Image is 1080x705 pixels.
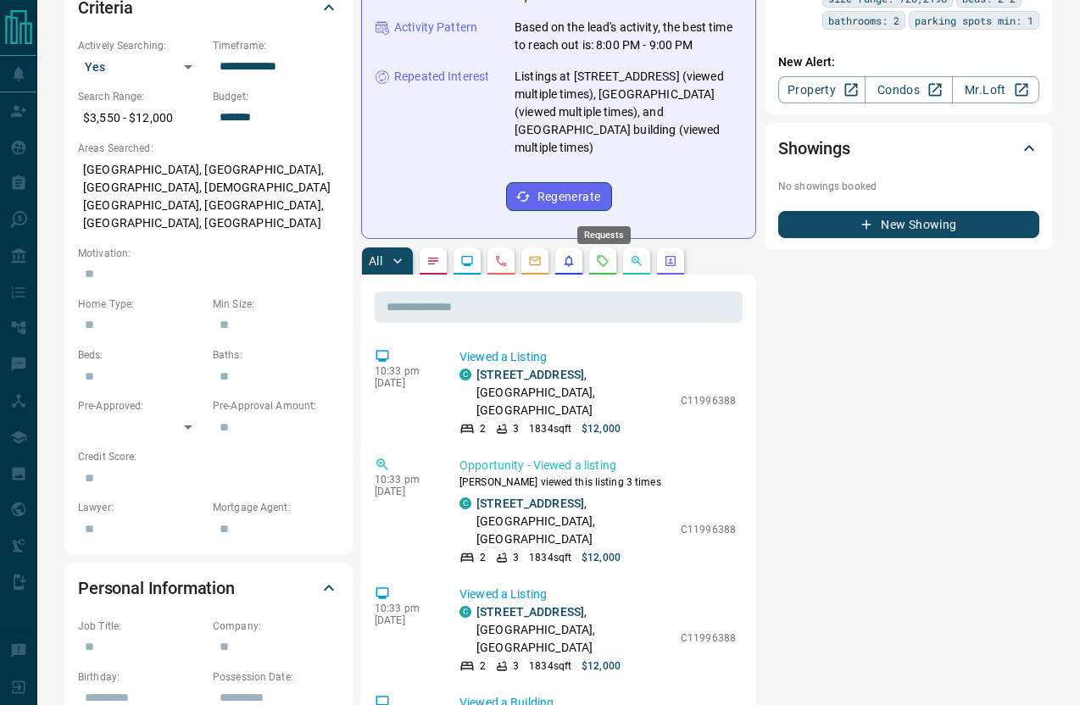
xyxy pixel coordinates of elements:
[562,254,576,268] svg: Listing Alerts
[459,586,736,603] p: Viewed a Listing
[529,421,571,436] p: 1834 sqft
[213,669,339,685] p: Possession Date:
[213,500,339,515] p: Mortgage Agent:
[78,500,204,515] p: Lawyer:
[529,658,571,674] p: 1834 sqft
[778,179,1039,194] p: No showings booked
[78,398,204,414] p: Pre-Approved:
[78,246,339,261] p: Motivation:
[476,497,584,510] a: [STREET_ADDRESS]
[213,398,339,414] p: Pre-Approval Amount:
[528,254,542,268] svg: Emails
[476,368,584,381] a: [STREET_ADDRESS]
[375,602,434,614] p: 10:33 pm
[213,297,339,312] p: Min Size:
[460,254,474,268] svg: Lead Browsing Activity
[480,658,486,674] p: 2
[778,76,866,103] a: Property
[664,254,677,268] svg: Agent Actions
[630,254,643,268] svg: Opportunities
[78,104,204,132] p: $3,550 - $12,000
[78,53,204,80] div: Yes
[78,297,204,312] p: Home Type:
[582,421,621,436] p: $12,000
[375,365,434,377] p: 10:33 pm
[375,377,434,389] p: [DATE]
[459,369,471,380] div: condos.ca
[828,12,899,29] span: bathrooms: 2
[494,254,508,268] svg: Calls
[778,135,850,162] h2: Showings
[78,619,204,634] p: Job Title:
[459,497,471,509] div: condos.ca
[369,255,382,267] p: All
[213,38,339,53] p: Timeframe:
[476,603,672,657] p: , [GEOGRAPHIC_DATA], [GEOGRAPHIC_DATA]
[596,254,610,268] svg: Requests
[426,254,440,268] svg: Notes
[778,128,1039,169] div: Showings
[78,38,204,53] p: Actively Searching:
[394,19,477,36] p: Activity Pattern
[582,658,621,674] p: $12,000
[778,211,1039,238] button: New Showing
[476,366,672,419] p: , [GEOGRAPHIC_DATA], [GEOGRAPHIC_DATA]
[681,630,736,646] p: C11996388
[213,347,339,363] p: Baths:
[78,669,204,685] p: Birthday:
[78,568,339,608] div: Personal Information
[375,614,434,626] p: [DATE]
[213,89,339,104] p: Budget:
[394,68,489,86] p: Repeated Interest
[78,575,235,602] h2: Personal Information
[582,550,621,565] p: $12,000
[915,12,1033,29] span: parking spots min: 1
[513,658,519,674] p: 3
[681,393,736,408] p: C11996388
[476,605,584,619] a: [STREET_ADDRESS]
[681,522,736,537] p: C11996388
[375,474,434,486] p: 10:33 pm
[459,606,471,618] div: condos.ca
[78,347,204,363] p: Beds:
[513,550,519,565] p: 3
[515,68,742,157] p: Listings at [STREET_ADDRESS] (viewed multiple times), [GEOGRAPHIC_DATA] (viewed multiple times), ...
[515,19,742,54] p: Based on the lead's activity, the best time to reach out is: 8:00 PM - 9:00 PM
[78,449,339,464] p: Credit Score:
[78,141,339,156] p: Areas Searched:
[459,348,736,366] p: Viewed a Listing
[480,550,486,565] p: 2
[506,182,612,211] button: Regenerate
[476,495,672,548] p: , [GEOGRAPHIC_DATA], [GEOGRAPHIC_DATA]
[78,89,204,104] p: Search Range:
[952,76,1039,103] a: Mr.Loft
[78,156,339,237] p: [GEOGRAPHIC_DATA], [GEOGRAPHIC_DATA], [GEOGRAPHIC_DATA], [DEMOGRAPHIC_DATA][GEOGRAPHIC_DATA], [GE...
[375,486,434,497] p: [DATE]
[529,550,571,565] p: 1834 sqft
[778,53,1039,71] p: New Alert:
[865,76,952,103] a: Condos
[513,421,519,436] p: 3
[480,421,486,436] p: 2
[577,226,631,244] div: Requests
[213,619,339,634] p: Company:
[459,457,736,475] p: Opportunity - Viewed a listing
[459,475,736,490] p: [PERSON_NAME] viewed this listing 3 times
